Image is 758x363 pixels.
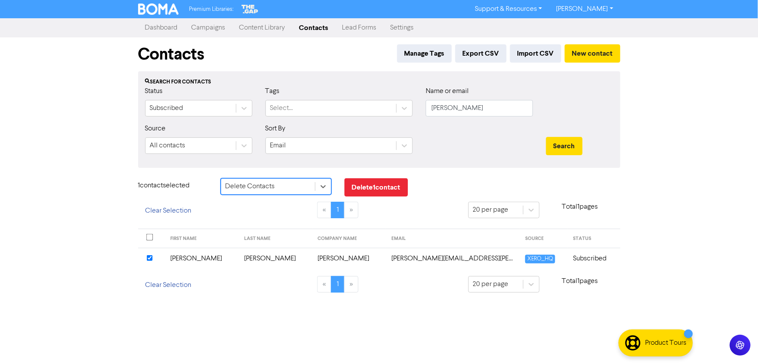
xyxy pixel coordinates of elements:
div: Delete Contacts [225,181,275,192]
div: Select... [270,103,293,113]
th: COMPANY NAME [312,229,386,248]
div: Subscribed [150,103,183,113]
a: Contacts [292,19,335,37]
a: Page 1 is your current page [331,202,344,218]
p: Total 1 pages [540,276,620,286]
th: EMAIL [386,229,520,248]
button: Export CSV [455,44,506,63]
button: Clear Selection [138,276,199,294]
span: Premium Libraries: [189,7,233,12]
iframe: Chat Widget [715,321,758,363]
a: Content Library [232,19,292,37]
h1: Contacts [138,44,205,64]
a: [PERSON_NAME] [549,2,620,16]
label: Source [145,123,166,134]
a: Dashboard [138,19,185,37]
img: BOMA Logo [138,3,179,15]
button: Manage Tags [397,44,452,63]
button: Search [546,137,583,155]
th: FIRST NAME [165,229,239,248]
td: [PERSON_NAME] [239,248,313,269]
a: Settings [384,19,421,37]
button: Import CSV [510,44,561,63]
a: Support & Resources [468,2,549,16]
div: 20 per page [473,205,509,215]
td: Subscribed [568,248,620,269]
div: 20 per page [473,279,509,290]
div: Search for contacts [145,78,613,86]
td: allan.kant@live.com [386,248,520,269]
label: Tags [265,86,280,97]
div: Email [270,140,286,151]
a: Campaigns [185,19,232,37]
div: All contacts [150,140,185,151]
h6: 1 contact selected [138,182,208,190]
label: Sort By [265,123,286,134]
button: Clear Selection [138,202,199,220]
button: New contact [565,44,620,63]
td: [PERSON_NAME] [312,248,386,269]
a: Page 1 is your current page [331,276,344,293]
span: XERO_HQ [525,255,555,263]
th: LAST NAME [239,229,313,248]
td: [PERSON_NAME] [165,248,239,269]
p: Total 1 pages [540,202,620,212]
button: Delete1contact [344,178,408,196]
img: The Gap [240,3,259,15]
label: Name or email [426,86,469,97]
th: STATUS [568,229,620,248]
th: SOURCE [520,229,568,248]
label: Status [145,86,163,97]
a: Lead Forms [335,19,384,37]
